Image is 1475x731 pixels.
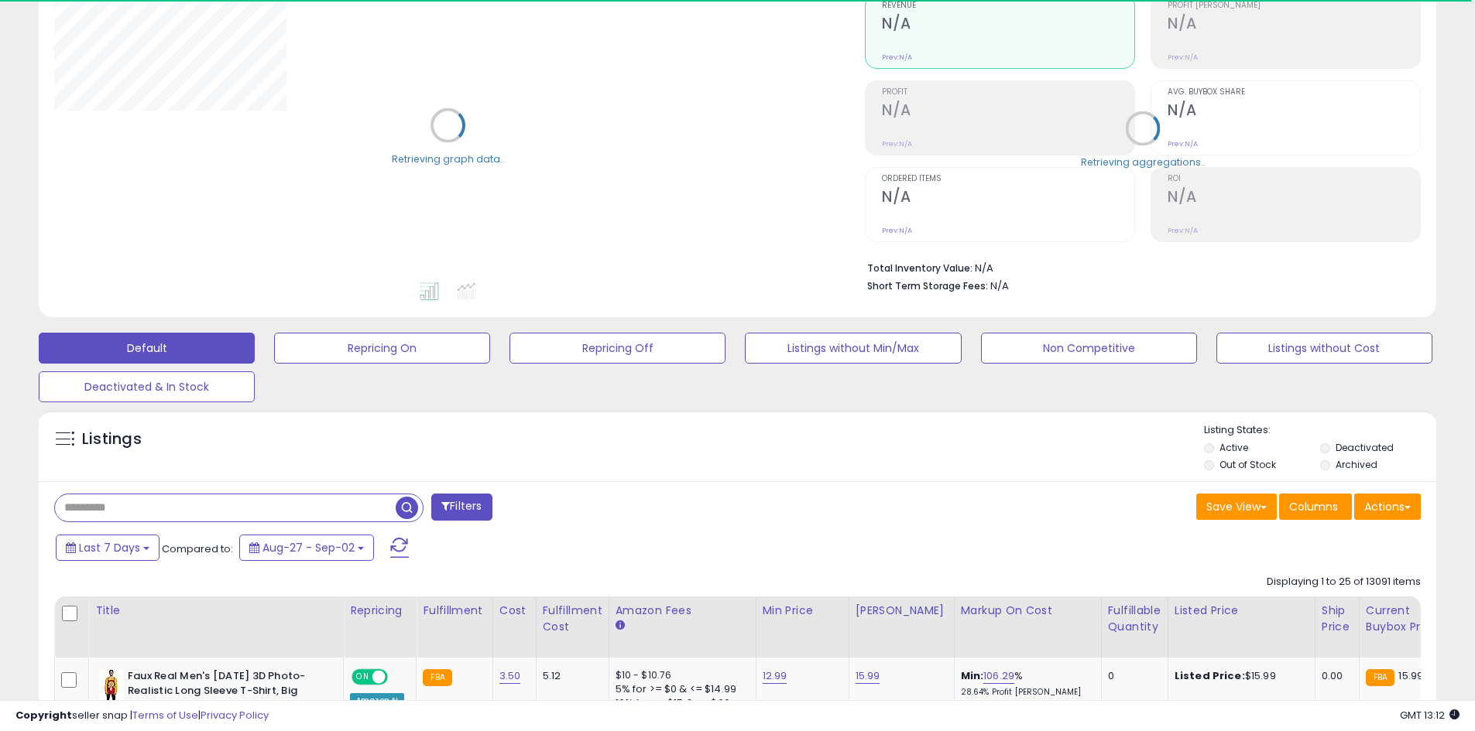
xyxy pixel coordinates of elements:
[961,603,1095,619] div: Markup on Cost
[128,669,316,716] b: Faux Real Men's [DATE] 3D Photo-Realistic Long Sleeve T-Shirt, Big Pimpin, Small
[350,603,410,619] div: Repricing
[201,708,269,722] a: Privacy Policy
[431,494,492,521] button: Filters
[763,603,842,619] div: Min Price
[509,333,725,364] button: Repricing Off
[1108,603,1161,635] div: Fulfillable Quantity
[353,671,372,684] span: ON
[132,708,198,722] a: Terms of Use
[1196,494,1277,520] button: Save View
[499,603,530,619] div: Cost
[82,429,142,450] h5: Listings
[1216,333,1432,364] button: Listings without Cost
[423,669,451,686] small: FBA
[954,596,1101,658] th: The percentage added to the cost of goods (COGS) that forms the calculator for Min & Max prices.
[1219,441,1248,454] label: Active
[274,333,490,364] button: Repricing On
[1175,669,1303,683] div: $15.99
[1322,603,1353,635] div: Ship Price
[1108,669,1156,683] div: 0
[79,540,140,555] span: Last 7 Days
[1175,668,1245,683] b: Listed Price:
[15,709,269,723] div: seller snap | |
[1279,494,1352,520] button: Columns
[239,535,374,561] button: Aug-27 - Sep-02
[15,708,72,722] strong: Copyright
[1336,458,1377,471] label: Archived
[39,333,255,364] button: Default
[856,668,880,684] a: 15.99
[1267,575,1421,589] div: Displaying 1 to 25 of 13091 items
[1219,458,1276,471] label: Out of Stock
[616,669,744,682] div: $10 - $10.76
[392,152,505,166] div: Retrieving graph data..
[1204,423,1436,438] p: Listing States:
[1336,441,1394,454] label: Deactivated
[1289,499,1338,514] span: Columns
[423,603,485,619] div: Fulfillment
[1398,668,1423,683] span: 15.99
[39,371,255,402] button: Deactivated & In Stock
[1175,603,1309,619] div: Listed Price
[1322,669,1347,683] div: 0.00
[1081,155,1206,169] div: Retrieving aggregations..
[1366,669,1394,686] small: FBA
[981,333,1197,364] button: Non Competitive
[856,603,948,619] div: [PERSON_NAME]
[95,603,337,619] div: Title
[1366,603,1446,635] div: Current Buybox Price
[616,682,744,696] div: 5% for >= $0 & <= $14.99
[262,540,355,555] span: Aug-27 - Sep-02
[763,668,787,684] a: 12.99
[745,333,961,364] button: Listings without Min/Max
[386,671,410,684] span: OFF
[961,669,1089,698] div: %
[1400,708,1460,722] span: 2025-09-10 13:12 GMT
[616,619,625,633] small: Amazon Fees.
[983,668,1014,684] a: 106.29
[499,668,521,684] a: 3.50
[543,603,602,635] div: Fulfillment Cost
[616,603,750,619] div: Amazon Fees
[543,669,597,683] div: 5.12
[961,668,984,683] b: Min:
[162,541,233,556] span: Compared to:
[1354,494,1421,520] button: Actions
[56,535,160,561] button: Last 7 Days
[99,669,124,700] img: 418bkNGGBsL._SL40_.jpg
